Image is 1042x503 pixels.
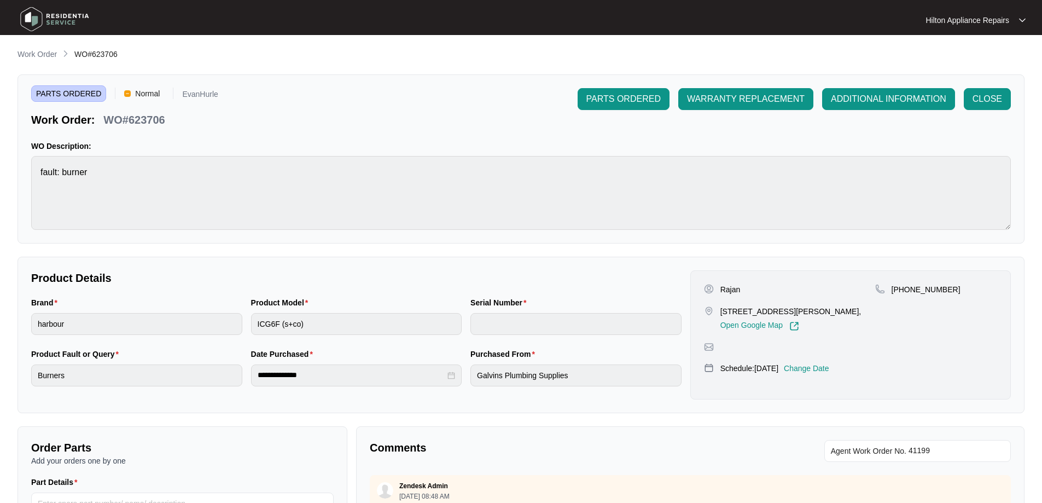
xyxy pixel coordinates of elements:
span: ADDITIONAL INFORMATION [831,92,946,106]
p: [PHONE_NUMBER] [892,284,960,295]
p: Rajan [720,284,741,295]
label: Part Details [31,477,82,488]
label: Product Fault or Query [31,349,123,360]
label: Purchased From [470,349,539,360]
button: ADDITIONAL INFORMATION [822,88,955,110]
span: CLOSE [973,92,1002,106]
p: Comments [370,440,683,455]
img: user.svg [377,482,393,499]
button: WARRANTY REPLACEMENT [678,88,813,110]
button: CLOSE [964,88,1011,110]
img: user-pin [704,284,714,294]
p: [STREET_ADDRESS][PERSON_NAME], [720,306,861,317]
p: Schedule: [DATE] [720,363,778,374]
p: Zendesk Admin [399,482,448,490]
label: Date Purchased [251,349,317,360]
span: WO#623706 [74,50,118,59]
img: Vercel Logo [124,90,131,97]
p: WO#623706 [103,112,165,128]
img: dropdown arrow [1019,18,1026,23]
input: Purchased From [470,365,682,386]
p: Change Date [784,363,829,374]
p: Product Details [31,270,682,286]
img: Link-External [789,321,799,331]
input: Product Model [251,313,462,335]
span: PARTS ORDERED [586,92,661,106]
p: Add your orders one by one [31,455,334,466]
p: Work Order: [31,112,95,128]
span: Normal [131,85,164,102]
span: WARRANTY REPLACEMENT [687,92,805,106]
input: Add Agent Work Order No. [909,444,1004,458]
img: map-pin [704,306,714,316]
input: Brand [31,313,242,335]
button: PARTS ORDERED [578,88,670,110]
img: map-pin [704,342,714,352]
p: EvanHurle [182,90,218,102]
img: map-pin [875,284,885,294]
p: Hilton Appliance Repairs [925,15,1009,26]
input: Serial Number [470,313,682,335]
label: Product Model [251,297,313,308]
span: PARTS ORDERED [31,85,106,102]
input: Product Fault or Query [31,365,242,386]
img: residentia service logo [16,3,93,36]
a: Open Google Map [720,321,799,331]
p: Work Order [18,49,57,60]
img: chevron-right [61,49,70,58]
p: Order Parts [31,440,334,455]
p: [DATE] 08:48 AM [399,493,450,500]
span: Agent Work Order No. [831,444,906,458]
label: Serial Number [470,297,531,308]
img: map-pin [704,363,714,373]
p: WO Description: [31,141,1011,152]
textarea: fault: burner [31,156,1011,230]
label: Brand [31,297,62,308]
input: Date Purchased [258,369,446,381]
a: Work Order [15,49,59,61]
